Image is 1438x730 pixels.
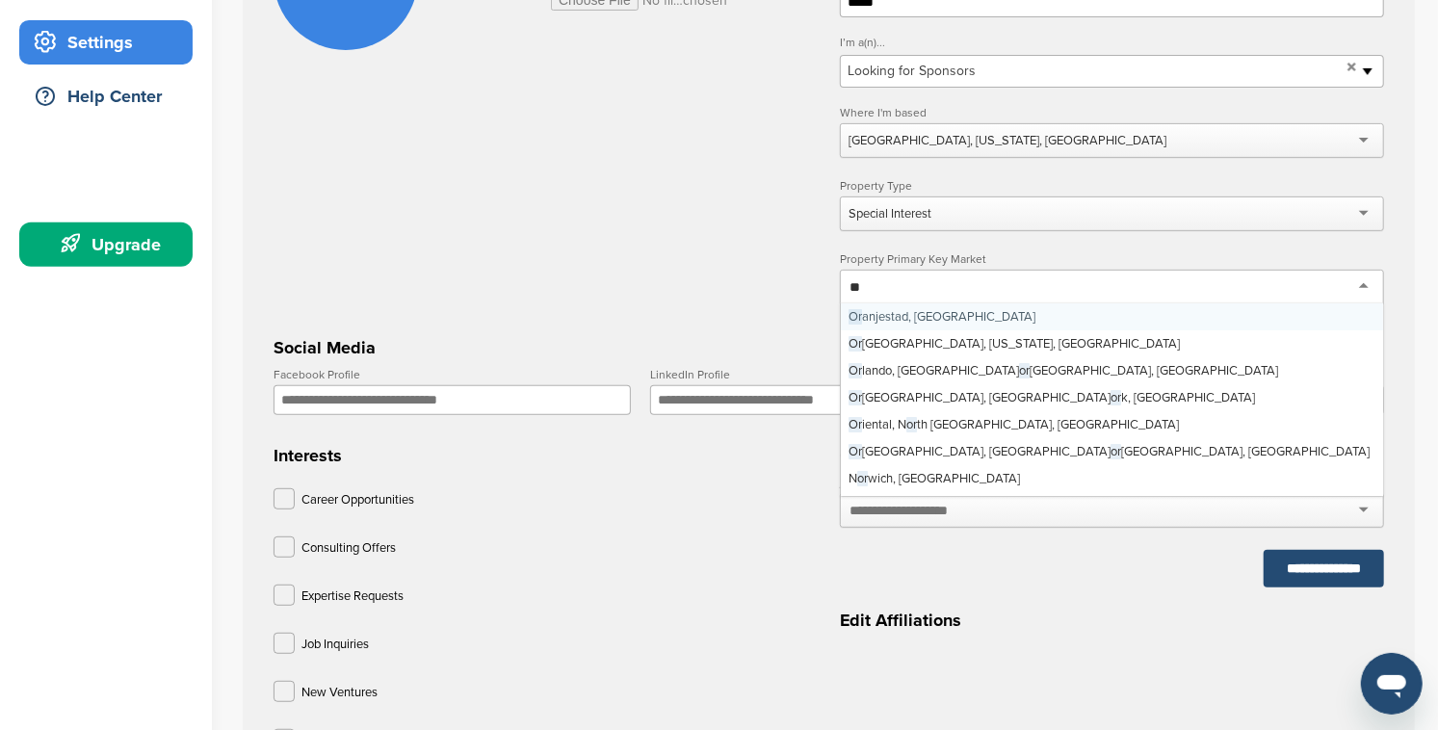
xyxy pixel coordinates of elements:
[301,488,414,512] p: Career Opportunities
[840,607,1384,634] h3: Edit Affiliations
[857,471,868,486] span: or
[840,107,1384,118] label: Where I'm based
[301,536,396,561] p: Consulting Offers
[841,357,1383,384] div: lando, [GEOGRAPHIC_DATA] [GEOGRAPHIC_DATA], [GEOGRAPHIC_DATA]
[906,417,917,432] span: or
[841,465,1383,492] div: N wich, [GEOGRAPHIC_DATA]
[849,390,862,405] span: Or
[29,79,193,114] div: Help Center
[841,438,1383,465] div: [GEOGRAPHIC_DATA], [GEOGRAPHIC_DATA] [GEOGRAPHIC_DATA], [GEOGRAPHIC_DATA]
[29,227,193,262] div: Upgrade
[301,633,369,657] p: Job Inquiries
[849,205,931,222] div: Special Interest
[848,60,1340,83] span: Looking for Sponsors
[849,309,862,325] span: Or
[849,363,862,378] span: Or
[1019,363,1030,378] span: or
[849,417,862,432] span: Or
[274,369,631,380] label: Facebook Profile
[301,681,378,705] p: New Ventures
[841,303,1383,330] div: anjestad, [GEOGRAPHIC_DATA]
[29,25,193,60] div: Settings
[301,585,404,609] p: Expertise Requests
[19,74,193,118] a: Help Center
[841,384,1383,411] div: [GEOGRAPHIC_DATA], [GEOGRAPHIC_DATA] k, [GEOGRAPHIC_DATA]
[849,336,862,352] span: Or
[849,444,862,459] span: Or
[841,411,1383,438] div: iental, N th [GEOGRAPHIC_DATA], [GEOGRAPHIC_DATA]
[841,492,1383,519] div: T quay, [GEOGRAPHIC_DATA]
[840,253,1384,265] label: Property Primary Key Market
[19,222,193,267] a: Upgrade
[274,334,1384,361] h3: Social Media
[274,442,818,469] h3: Interests
[650,369,1007,380] label: LinkedIn Profile
[840,180,1384,192] label: Property Type
[840,37,1384,48] label: I’m a(n)...
[849,132,1166,149] div: [GEOGRAPHIC_DATA], [US_STATE], [GEOGRAPHIC_DATA]
[1111,390,1121,405] span: or
[1361,653,1423,715] iframe: Button to launch messaging window
[1111,444,1121,459] span: or
[841,330,1383,357] div: [GEOGRAPHIC_DATA], [US_STATE], [GEOGRAPHIC_DATA]
[19,20,193,65] a: Settings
